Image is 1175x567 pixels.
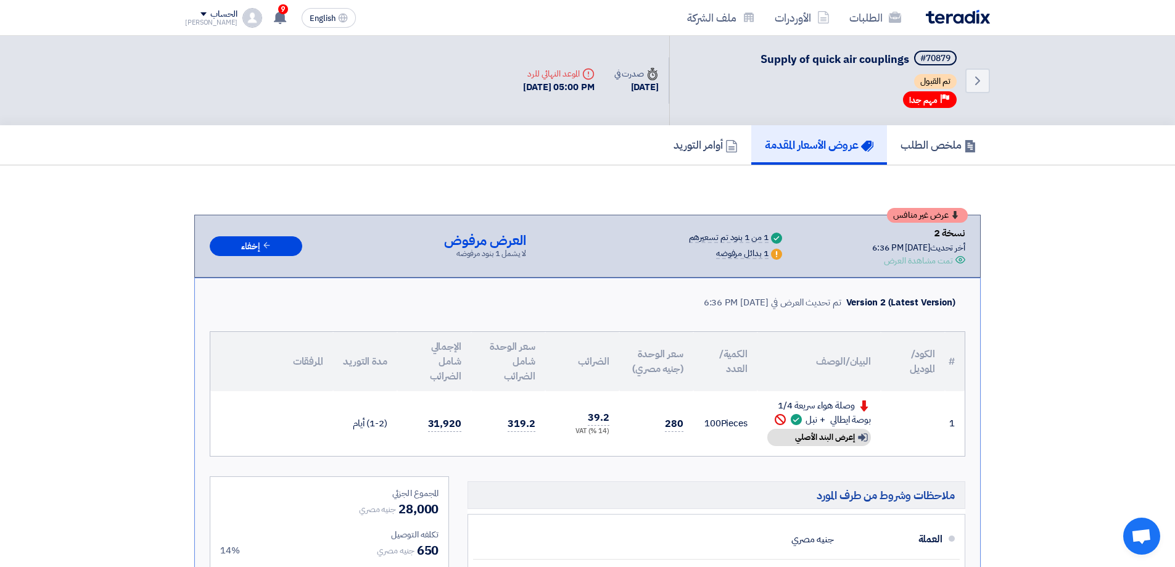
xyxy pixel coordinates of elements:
[545,332,619,391] th: الضرائب
[398,500,439,518] span: 28,000
[765,3,839,32] a: الأوردرات
[914,74,957,89] span: تم القبول
[278,4,288,14] span: 9
[1123,518,1160,555] a: دردشة مفتوحة
[508,416,535,432] span: 319.2
[302,8,356,28] button: English
[945,332,965,391] th: #
[926,10,990,24] img: Teradix logo
[614,80,659,94] div: [DATE]
[210,332,333,391] th: المرفقات
[693,332,757,391] th: الكمية/العدد
[523,67,595,80] div: الموعد النهائي للرد
[444,233,526,248] span: العرض مرفوض
[665,416,683,432] span: 280
[887,125,990,165] a: ملخص الطلب
[716,249,769,259] div: 1 بدائل مرفوضه
[677,3,765,32] a: ملف الشركة
[846,296,955,310] div: Version 2 (Latest Version)
[220,487,439,500] div: المجموع الجزئي
[210,9,237,20] div: الحساب
[945,391,965,456] td: 1
[767,429,871,446] div: إعرض البند الأصلي
[693,391,757,456] td: Pieces
[333,391,397,456] td: (1-2) أيام
[893,211,949,220] span: عرض غير منافس
[185,19,237,26] div: [PERSON_NAME]
[242,8,262,28] img: profile_test.png
[757,332,881,391] th: البيان/الوصف
[704,416,721,430] span: 100
[844,524,942,554] div: العملة
[220,528,439,541] div: تكلفه التوصيل
[791,528,834,551] div: جنيه مصري
[765,138,873,152] h5: عروض الأسعار المقدمة
[555,426,609,437] div: (14 %) VAT
[881,332,945,391] th: الكود/الموديل
[872,225,965,241] div: نسخة 2
[909,94,938,106] span: مهم جدا
[456,247,526,260] div: لا يشمل 1 بنود مرفوضه
[377,544,414,557] span: جنيه مصري
[471,332,545,391] th: سعر الوحدة شامل الضرائب
[220,544,240,558] div: 14%
[901,138,976,152] h5: ملخص الطلب
[704,296,841,310] div: تم تحديث العرض في [DATE] 6:36 PM
[674,138,738,152] h5: أوامر التوريد
[468,481,965,509] h5: ملاحظات وشروط من طرف المورد
[761,51,959,68] h5: Supply of quick air couplings
[767,399,871,426] div: وصلة هواء سريعة 1/4 بوصة ايطالي + نبل
[660,125,751,165] a: أوامر التوريد
[428,416,461,432] span: 31,920
[310,14,336,23] span: English
[689,233,769,243] div: 1 من 1 بنود تم تسعيرهم
[920,54,950,63] div: #70879
[588,410,609,426] span: 39.2
[397,332,471,391] th: الإجمالي شامل الضرائب
[761,51,909,67] span: Supply of quick air couplings
[884,254,953,267] div: تمت مشاهدة العرض
[751,125,887,165] a: عروض الأسعار المقدمة
[872,241,965,254] div: أخر تحديث [DATE] 6:36 PM
[417,541,439,560] span: 650
[333,332,397,391] th: مدة التوريد
[614,67,659,80] div: صدرت في
[619,332,693,391] th: سعر الوحدة (جنيه مصري)
[523,80,595,94] div: [DATE] 05:00 PM
[359,503,396,516] span: جنيه مصري
[839,3,911,32] a: الطلبات
[210,236,302,257] button: إخفاء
